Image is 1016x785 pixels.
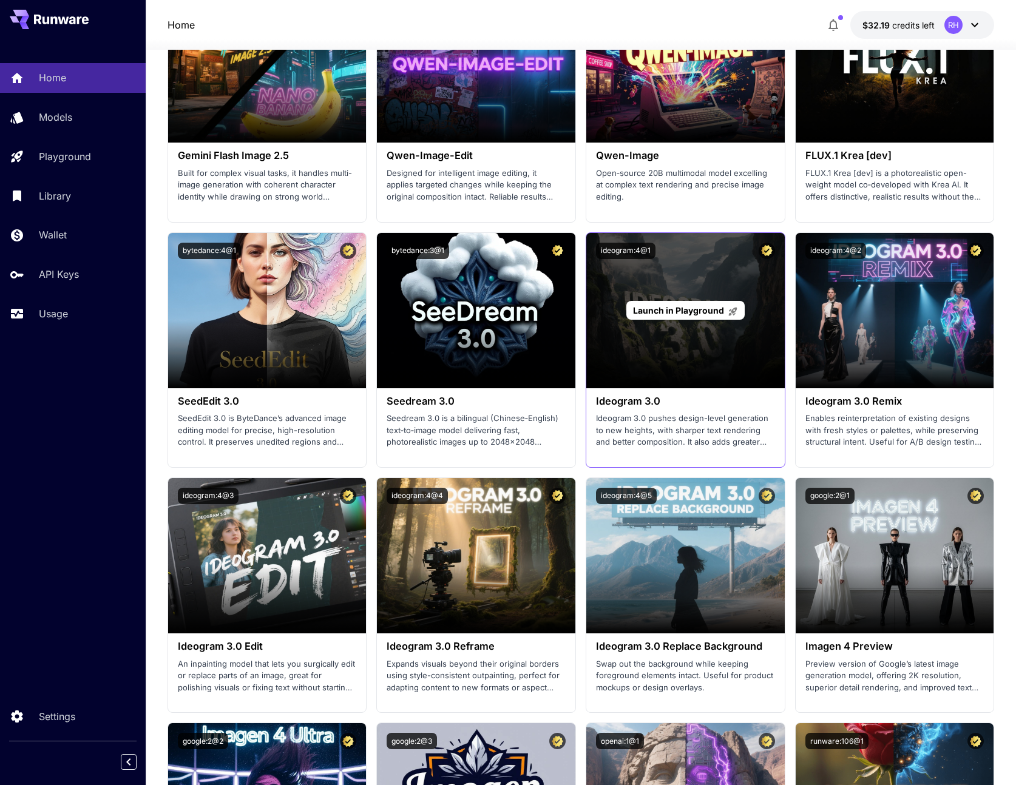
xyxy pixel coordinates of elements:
[340,488,356,504] button: Certified Model – Vetted for best performance and includes a commercial license.
[549,733,566,749] button: Certified Model – Vetted for best performance and includes a commercial license.
[377,233,575,388] img: alt
[796,478,994,633] img: alt
[805,641,984,652] h3: Imagen 4 Preview
[387,733,437,749] button: google:2@3
[178,733,228,749] button: google:2@2
[596,641,775,652] h3: Ideogram 3.0 Replace Background
[596,488,657,504] button: ideogram:4@5
[892,20,935,30] span: credits left
[805,150,984,161] h3: FLUX.1 Krea [dev]
[340,243,356,259] button: Certified Model – Vetted for best performance and includes a commercial license.
[387,243,449,259] button: bytedance:3@1
[39,149,91,164] p: Playground
[387,488,448,504] button: ideogram:4@4
[549,488,566,504] button: Certified Model – Vetted for best performance and includes a commercial license.
[759,243,775,259] button: Certified Model – Vetted for best performance and includes a commercial license.
[596,243,655,259] button: ideogram:4@1
[39,70,66,85] p: Home
[387,150,566,161] h3: Qwen-Image-Edit
[387,413,566,448] p: Seedream 3.0 is a bilingual (Chinese‑English) text‑to‑image model delivering fast, photorealistic...
[377,478,575,633] img: alt
[759,488,775,504] button: Certified Model – Vetted for best performance and includes a commercial license.
[168,233,367,388] img: alt
[39,189,71,203] p: Library
[39,306,68,321] p: Usage
[39,709,75,724] p: Settings
[178,413,357,448] p: SeedEdit 3.0 is ByteDance’s advanced image editing model for precise, high-resolution control. It...
[862,19,935,32] div: $32.19484
[178,658,357,694] p: An inpainting model that lets you surgically edit or replace parts of an image, great for polishi...
[596,413,775,448] p: Ideogram 3.0 pushes design-level generation to new heights, with sharper text rendering and bette...
[596,396,775,407] h3: Ideogram 3.0
[39,267,79,281] p: API Keys
[967,488,984,504] button: Certified Model – Vetted for best performance and includes a commercial license.
[549,243,566,259] button: Certified Model – Vetted for best performance and includes a commercial license.
[805,733,869,749] button: runware:106@1
[596,733,644,749] button: openai:1@1
[168,478,367,633] img: alt
[596,658,775,694] p: Swap out the background while keeping foreground elements intact. Useful for product mockups or d...
[805,243,866,259] button: ideogram:4@2
[805,413,984,448] p: Enables reinterpretation of existing designs with fresh styles or palettes, while preserving stru...
[967,733,984,749] button: Certified Model – Vetted for best performance and includes a commercial license.
[340,733,356,749] button: Certified Model – Vetted for best performance and includes a commercial license.
[850,11,994,39] button: $32.19484RH
[121,754,137,770] button: Collapse sidebar
[596,167,775,203] p: Open‑source 20B multimodal model excelling at complex text rendering and precise image editing.
[178,167,357,203] p: Built for complex visual tasks, it handles multi-image generation with coherent character identit...
[178,488,239,504] button: ideogram:4@3
[387,641,566,652] h3: Ideogram 3.0 Reframe
[387,658,566,694] p: Expands visuals beyond their original borders using style-consistent outpainting, perfect for ada...
[178,243,241,259] button: bytedance:4@1
[387,396,566,407] h3: Seedream 3.0
[168,18,195,32] nav: breadcrumb
[805,488,855,504] button: google:2@1
[178,641,357,652] h3: Ideogram 3.0 Edit
[39,110,72,124] p: Models
[178,396,357,407] h3: SeedEdit 3.0
[805,396,984,407] h3: Ideogram 3.0 Remix
[168,18,195,32] a: Home
[805,167,984,203] p: FLUX.1 Krea [dev] is a photorealistic open-weight model co‑developed with Krea AI. It offers dist...
[944,16,963,34] div: RH
[586,478,785,633] img: alt
[759,733,775,749] button: Certified Model – Vetted for best performance and includes a commercial license.
[178,150,357,161] h3: Gemini Flash Image 2.5
[633,305,724,315] span: Launch in Playground
[626,301,745,320] a: Launch in Playground
[796,233,994,388] img: alt
[596,150,775,161] h3: Qwen-Image
[39,227,67,242] p: Wallet
[967,243,984,259] button: Certified Model – Vetted for best performance and includes a commercial license.
[130,751,146,773] div: Collapse sidebar
[805,658,984,694] p: Preview version of Google’s latest image generation model, offering 2K resolution, superior detai...
[387,167,566,203] p: Designed for intelligent image editing, it applies targeted changes while keeping the original co...
[862,20,892,30] span: $32.19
